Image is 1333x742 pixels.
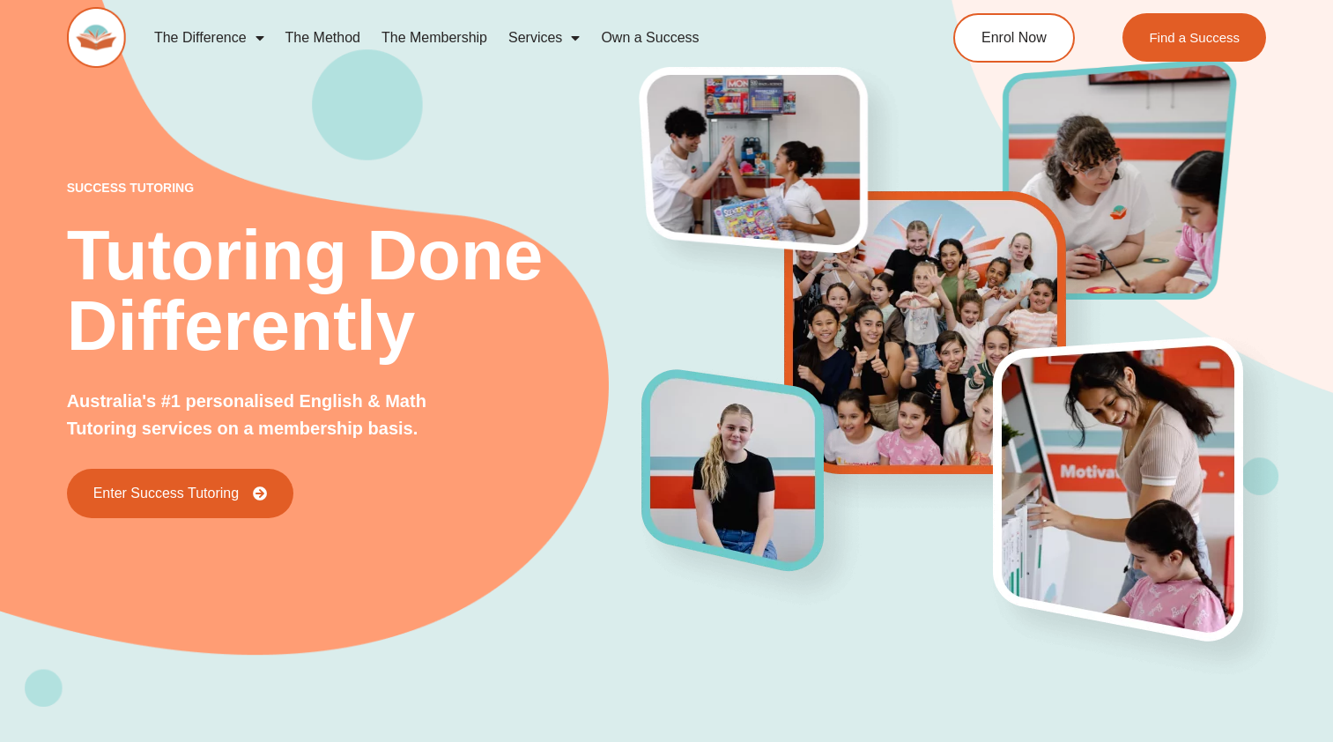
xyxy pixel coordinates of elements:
[67,469,293,518] a: Enter Success Tutoring
[93,486,239,501] span: Enter Success Tutoring
[590,18,709,58] a: Own a Success
[67,220,643,361] h2: Tutoring Done Differently
[144,18,885,58] nav: Menu
[1150,31,1240,44] span: Find a Success
[498,18,590,58] a: Services
[275,18,371,58] a: The Method
[953,13,1075,63] a: Enrol Now
[144,18,275,58] a: The Difference
[371,18,498,58] a: The Membership
[67,388,487,442] p: Australia's #1 personalised English & Math Tutoring services on a membership basis.
[1123,13,1267,62] a: Find a Success
[67,182,643,194] p: success tutoring
[981,31,1047,45] span: Enrol Now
